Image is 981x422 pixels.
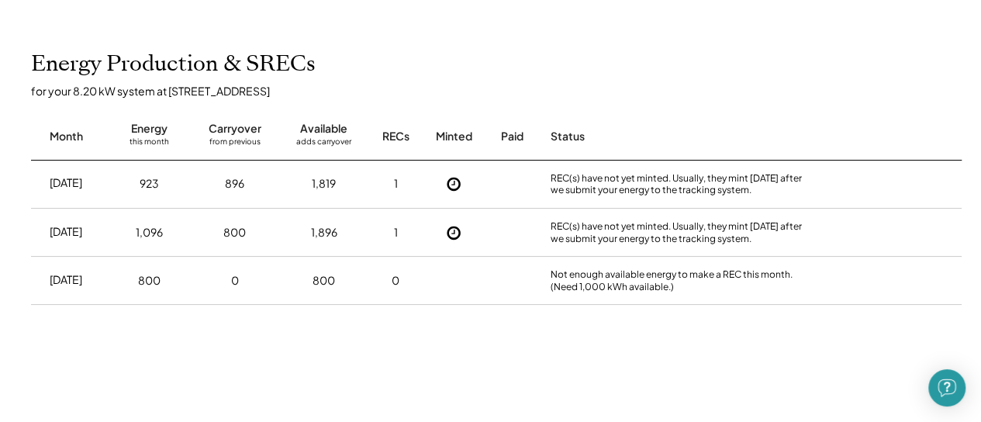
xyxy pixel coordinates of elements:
div: [DATE] [50,175,82,191]
div: RECs [382,129,409,144]
div: Month [50,129,83,144]
div: Status [551,129,814,144]
div: Available [300,121,347,137]
div: REC(s) have not yet minted. Usually, they mint [DATE] after we submit your energy to the tracking... [551,220,814,244]
div: 1 [394,225,398,240]
div: 923 [140,176,159,192]
div: this month [130,137,169,152]
div: Paid [501,129,523,144]
div: 800 [138,273,161,289]
div: adds carryover [296,137,351,152]
div: Carryover [209,121,261,137]
div: 1 [394,176,398,192]
div: Not enough available energy to make a REC this month. (Need 1,000 kWh available.) [551,268,814,292]
div: 1,819 [312,176,336,192]
div: 1,896 [311,225,337,240]
div: 800 [223,225,246,240]
div: 0 [231,273,239,289]
div: 1,096 [136,225,163,240]
div: Minted [436,129,472,144]
div: [DATE] [50,272,82,288]
div: 896 [225,176,244,192]
div: Energy [131,121,168,137]
div: 0 [392,273,399,289]
h2: Energy Production & SRECs [31,51,316,78]
div: for your 8.20 kW system at [STREET_ADDRESS] [31,84,977,98]
button: Not Yet Minted [442,172,465,195]
div: REC(s) have not yet minted. Usually, they mint [DATE] after we submit your energy to the tracking... [551,172,814,196]
div: Open Intercom Messenger [928,369,965,406]
button: Not Yet Minted [442,221,465,244]
div: [DATE] [50,224,82,240]
div: 800 [313,273,335,289]
div: from previous [209,137,261,152]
